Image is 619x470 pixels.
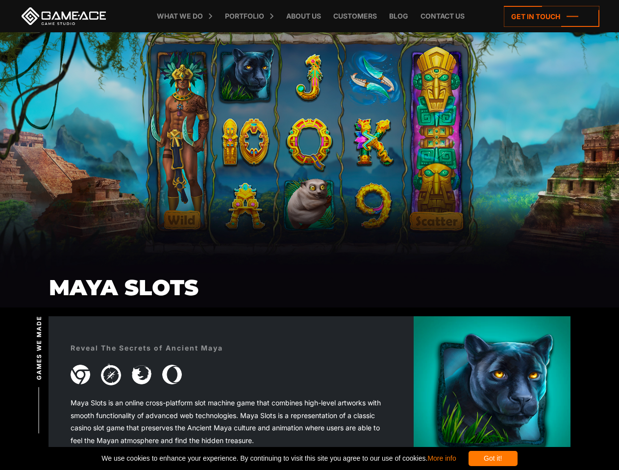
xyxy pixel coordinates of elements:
img: Image — Reveal The Secrets of Ancient Maya [162,365,182,384]
img: Image — Reveal The Secrets of Ancient Maya [101,364,121,385]
img: Image — Reveal The Secrets of Ancient Maya [132,365,151,384]
span: We use cookies to enhance your experience. By continuing to visit this site you agree to our use ... [101,451,456,466]
img: Image — Reveal The Secrets of Ancient Maya [71,365,90,384]
h1: Maya Slots [49,276,571,300]
span: Games we made [35,316,44,380]
div: Got it! [469,451,518,466]
div: Maya Slots is an online cross-platform slot machine game that combines high-level artworks with s... [71,397,392,446]
a: Get in touch [504,6,599,27]
div: Reveal The Secrets of Ancient Maya [71,343,223,353]
a: More info [427,454,456,462]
